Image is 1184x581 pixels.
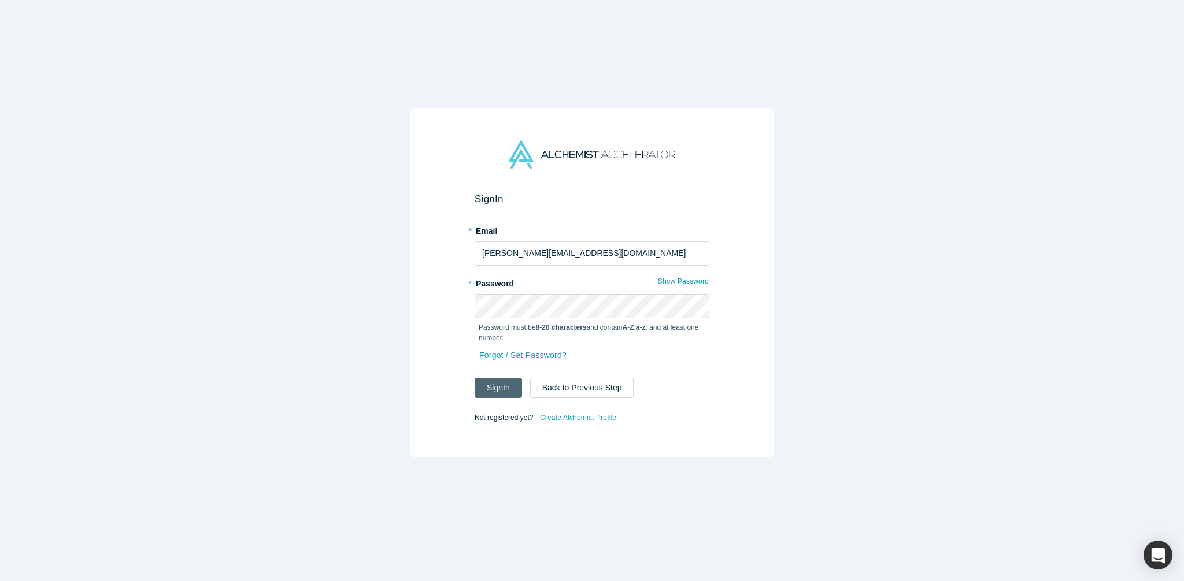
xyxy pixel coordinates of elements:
[475,413,533,421] span: Not registered yet?
[479,322,705,343] p: Password must be and contain , , and at least one number.
[636,323,646,332] strong: a-z
[536,323,587,332] strong: 8-20 characters
[530,378,634,398] button: Back to Previous Step
[509,140,675,169] img: Alchemist Accelerator Logo
[475,221,709,237] label: Email
[479,345,567,366] a: Forgot / Set Password?
[657,274,709,289] button: Show Password
[623,323,634,332] strong: A-Z
[539,410,617,425] a: Create Alchemist Profile
[475,274,709,290] label: Password
[475,193,709,205] h2: Sign In
[475,378,522,398] button: SignIn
